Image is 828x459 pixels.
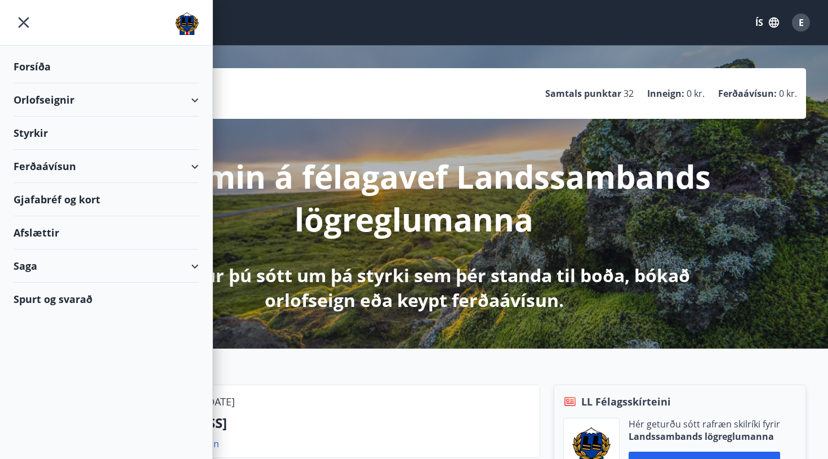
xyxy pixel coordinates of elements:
[687,87,705,100] span: 0 kr.
[14,117,199,150] div: Styrkir
[624,87,634,100] span: 32
[629,430,780,443] p: Landssambands lögreglumanna
[14,216,199,249] div: Afslættir
[14,50,199,83] div: Forsíða
[799,16,804,29] span: E
[749,12,785,33] button: ÍS
[718,87,777,100] p: Ferðaávísun :
[117,263,711,313] p: Hér getur þú sótt um þá styrki sem þér standa til boða, bókað orlofseign eða keypt ferðaávísun.
[14,283,199,315] div: Spurt og svarað
[14,150,199,183] div: Ferðaávísun
[14,183,199,216] div: Gjafabréf og kort
[545,87,621,100] p: Samtals punktar
[14,83,199,117] div: Orlofseignir
[14,249,199,283] div: Saga
[629,418,780,430] p: Hér geturðu sótt rafræn skilríki fyrir
[647,87,684,100] p: Inneign :
[175,12,199,35] img: union_logo
[787,9,814,36] button: E
[14,12,34,33] button: menu
[779,87,797,100] span: 0 kr.
[105,413,531,433] p: [STREET_ADDRESS]
[117,155,711,240] p: Velkomin á félagavef Landssambands lögreglumanna
[581,394,671,409] span: LL Félagsskírteini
